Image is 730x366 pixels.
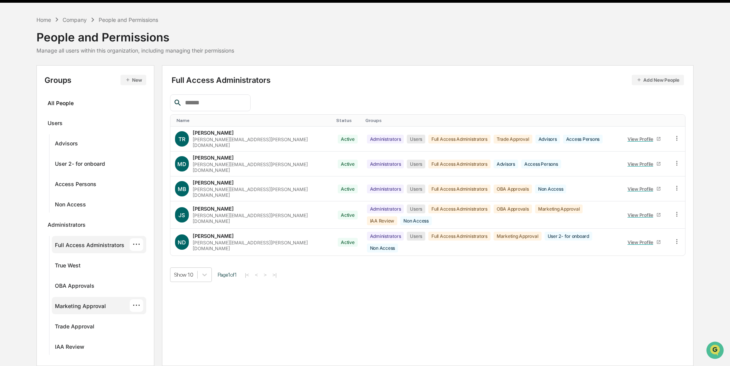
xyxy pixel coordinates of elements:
[55,181,96,190] div: Access Persons
[55,343,84,353] div: IAA Review
[628,161,656,167] div: View Profile
[15,97,50,104] span: Preclearance
[628,239,656,245] div: View Profile
[494,160,518,168] div: Advisors
[624,133,664,145] a: View Profile
[428,135,491,143] div: Full Access Administrators
[628,212,656,218] div: View Profile
[367,216,398,225] div: IAA Review
[63,16,87,23] div: Company
[63,97,95,104] span: Attestations
[178,136,185,142] span: TR
[178,212,185,218] span: JS
[624,183,664,195] a: View Profile
[535,204,583,213] div: Marketing Approval
[624,209,664,221] a: View Profile
[99,16,158,23] div: People and Permissions
[8,16,140,28] p: How can we help?
[400,216,432,225] div: Non Access
[178,239,186,246] span: ND
[48,120,63,129] div: Users
[26,59,126,66] div: Start new chat
[55,303,106,312] div: Marketing Approval
[36,47,234,54] div: Manage all users within this organization, including managing their permissions
[563,135,603,143] div: Access Persons
[367,135,404,143] div: Administrators
[535,185,566,193] div: Non Access
[365,118,617,123] div: Toggle SortBy
[428,185,491,193] div: Full Access Administrators
[193,240,329,251] div: [PERSON_NAME][EMAIL_ADDRESS][PERSON_NAME][DOMAIN_NAME]
[407,185,425,193] div: Users
[56,97,62,104] div: 🗄️
[193,233,234,239] div: [PERSON_NAME]
[624,158,664,170] a: View Profile
[54,130,93,136] a: Powered byPylon
[130,238,143,251] div: ···
[243,272,251,278] button: |<
[675,118,682,123] div: Toggle SortBy
[130,61,140,70] button: Start new chat
[193,180,234,186] div: [PERSON_NAME]
[494,185,532,193] div: OBA Approvals
[130,299,143,312] div: ···
[494,135,532,143] div: Trade Approval
[5,108,51,122] a: 🔎Data Lookup
[8,112,14,118] div: 🔎
[367,232,404,241] div: Administrators
[338,238,358,247] div: Active
[193,155,234,161] div: [PERSON_NAME]
[55,323,94,332] div: Trade Approval
[407,232,425,241] div: Users
[172,75,684,85] div: Full Access Administrators
[55,160,105,170] div: User 2- for onboard
[76,130,93,136] span: Pylon
[367,244,398,252] div: Non Access
[253,272,260,278] button: <
[177,118,330,123] div: Toggle SortBy
[218,272,237,278] span: Page 1 of 1
[26,66,97,73] div: We're available if you need us!
[193,137,329,148] div: [PERSON_NAME][EMAIL_ADDRESS][PERSON_NAME][DOMAIN_NAME]
[177,161,186,167] span: MD
[193,206,234,212] div: [PERSON_NAME]
[428,204,491,213] div: Full Access Administrators
[270,272,279,278] button: >|
[628,186,656,192] div: View Profile
[338,160,358,168] div: Active
[623,118,666,123] div: Toggle SortBy
[407,204,425,213] div: Users
[8,97,14,104] div: 🖐️
[178,186,186,192] span: MB
[624,236,664,248] a: View Profile
[193,130,234,136] div: [PERSON_NAME]
[367,185,404,193] div: Administrators
[367,160,404,168] div: Administrators
[428,232,491,241] div: Full Access Administrators
[8,59,21,73] img: 1746055101610-c473b297-6a78-478c-a979-82029cc54cd1
[36,24,234,44] div: People and Permissions
[367,204,404,213] div: Administrators
[407,135,425,143] div: Users
[494,232,542,241] div: Marketing Approval
[428,160,491,168] div: Full Access Administrators
[53,94,98,107] a: 🗄️Attestations
[15,111,48,119] span: Data Lookup
[338,135,358,143] div: Active
[48,97,143,109] div: All People
[521,160,561,168] div: Access Persons
[338,211,358,219] div: Active
[193,186,329,198] div: [PERSON_NAME][EMAIL_ADDRESS][PERSON_NAME][DOMAIN_NAME]
[48,221,86,231] div: Administrators
[45,75,146,85] div: Groups
[336,118,359,123] div: Toggle SortBy
[55,201,86,210] div: Non Access
[545,232,592,241] div: User 2- for onboard
[36,16,51,23] div: Home
[55,140,78,149] div: Advisors
[628,136,656,142] div: View Profile
[407,160,425,168] div: Users
[5,94,53,107] a: 🖐️Preclearance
